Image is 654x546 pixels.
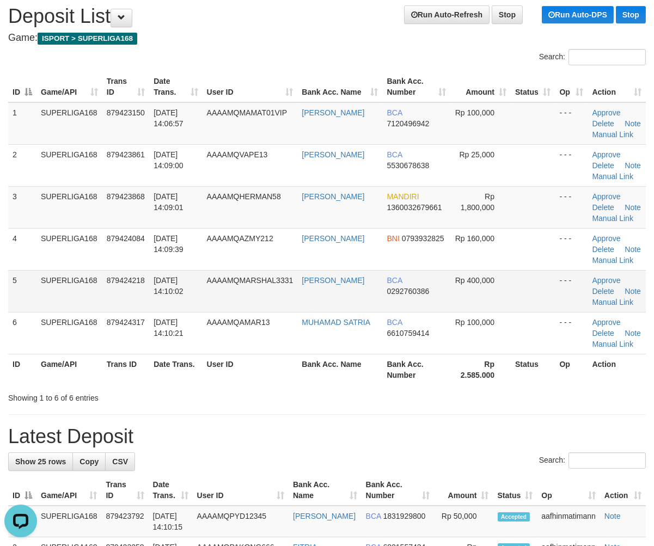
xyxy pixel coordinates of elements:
th: Action: activate to sort column ascending [600,475,646,506]
a: Run Auto-Refresh [404,5,490,24]
a: [PERSON_NAME] [302,234,364,243]
th: Rp 2.585.000 [450,354,511,385]
td: SUPERLIGA168 [36,228,102,270]
a: Manual Link [592,340,634,348]
td: 2 [8,144,36,186]
td: 1 [8,102,36,145]
span: 879424084 [107,234,145,243]
th: Op: activate to sort column ascending [537,475,600,506]
th: Status [511,354,555,385]
span: AAAAMQAMAR13 [207,318,270,327]
span: Rp 100,000 [455,108,494,117]
a: Approve [592,192,621,201]
span: [DATE] 14:09:39 [154,234,184,254]
a: [PERSON_NAME] [302,276,364,285]
td: - - - [555,144,588,186]
a: Note [625,245,641,254]
a: Manual Link [592,214,634,223]
th: Game/API: activate to sort column ascending [36,71,102,102]
th: User ID: activate to sort column ascending [203,71,298,102]
span: ISPORT > SUPERLIGA168 [38,33,137,45]
button: Open LiveChat chat widget [4,4,37,37]
span: BCA [387,318,402,327]
td: - - - [555,270,588,312]
a: Delete [592,119,614,128]
td: 3 [8,186,36,228]
td: AAAAMQPYD12345 [193,506,289,537]
span: 879424317 [107,318,145,327]
span: Rp 1,800,000 [461,192,494,212]
a: Manual Link [592,172,634,181]
a: Note [625,329,641,338]
th: Date Trans.: activate to sort column ascending [149,71,202,102]
th: Date Trans. [149,354,202,385]
a: Manual Link [592,298,634,306]
a: Note [625,119,641,128]
th: Trans ID: activate to sort column ascending [102,71,149,102]
span: Accepted [498,512,530,522]
th: ID [8,354,36,385]
a: Approve [592,150,621,159]
td: 879423792 [102,506,149,537]
div: Showing 1 to 6 of 6 entries [8,388,264,403]
span: BCA [387,276,402,285]
a: Approve [592,234,621,243]
th: Date Trans.: activate to sort column ascending [149,475,193,506]
a: Note [625,203,641,212]
span: 879423150 [107,108,145,117]
th: Game/API: activate to sort column ascending [36,475,102,506]
th: User ID [203,354,298,385]
td: SUPERLIGA168 [36,270,102,312]
th: Status: activate to sort column ascending [493,475,537,506]
td: 6 [8,312,36,354]
th: ID: activate to sort column descending [8,475,36,506]
td: 4 [8,228,36,270]
td: - - - [555,186,588,228]
span: 879423861 [107,150,145,159]
th: Op: activate to sort column ascending [555,71,588,102]
a: Approve [592,108,621,117]
a: Approve [592,276,621,285]
span: Copy 0793932825 to clipboard [402,234,444,243]
a: Delete [592,287,614,296]
th: Action: activate to sort column ascending [588,71,646,102]
a: Stop [492,5,523,24]
a: Show 25 rows [8,452,73,471]
td: - - - [555,312,588,354]
th: Bank Acc. Number: activate to sort column ascending [362,475,434,506]
a: [PERSON_NAME] [302,192,364,201]
th: Bank Acc. Number: activate to sort column ascending [383,71,450,102]
span: [DATE] 14:09:01 [154,192,184,212]
th: Bank Acc. Name: activate to sort column ascending [297,71,382,102]
input: Search: [569,49,646,65]
a: Delete [592,329,614,338]
label: Search: [539,49,646,65]
span: Show 25 rows [15,457,66,466]
span: AAAAMQVAPE13 [207,150,268,159]
span: MANDIRI [387,192,419,201]
span: [DATE] 14:09:00 [154,150,184,170]
span: Copy 5530678638 to clipboard [387,161,430,170]
h1: Latest Deposit [8,426,646,447]
span: Rp 100,000 [455,318,494,327]
a: Delete [592,203,614,212]
span: AAAAMQAZMY212 [207,234,273,243]
td: SUPERLIGA168 [36,312,102,354]
a: MUHAMAD SATRIA [302,318,370,327]
a: Delete [592,161,614,170]
span: [DATE] 14:10:21 [154,318,184,338]
a: Stop [616,6,646,23]
span: AAAAMQMAMAT01VIP [207,108,288,117]
th: Bank Acc. Number [383,354,450,385]
a: Manual Link [592,130,634,139]
span: AAAAMQHERMAN58 [207,192,281,201]
a: Copy [72,452,106,471]
span: Rp 400,000 [455,276,494,285]
th: Amount: activate to sort column ascending [450,71,511,102]
span: BCA [366,512,381,520]
a: [PERSON_NAME] [302,108,364,117]
td: Rp 50,000 [434,506,493,537]
a: Note [604,512,621,520]
th: Bank Acc. Name [297,354,382,385]
span: Copy 0292760386 to clipboard [387,287,430,296]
